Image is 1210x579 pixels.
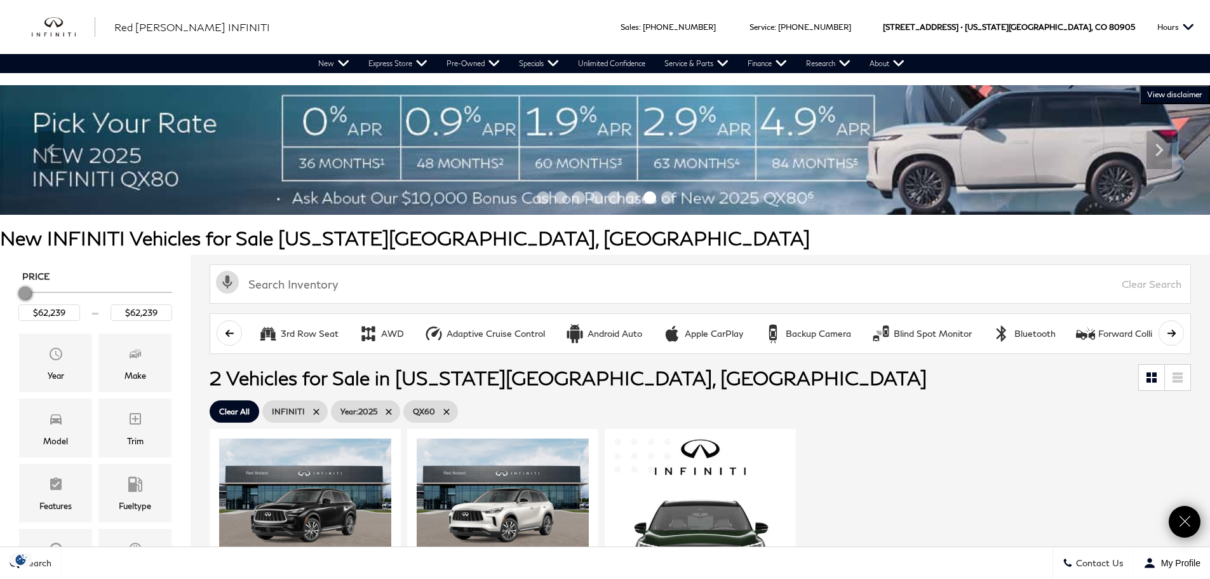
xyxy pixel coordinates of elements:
[18,287,31,299] div: Maximum Price
[210,366,927,389] span: 2 Vehicles for Sale in [US_STATE][GEOGRAPHIC_DATA], [GEOGRAPHIC_DATA]
[259,324,278,343] div: 3rd Row Seat
[417,320,552,347] button: Adaptive Cruise ControlAdaptive Cruise Control
[48,343,64,369] span: Year
[774,22,776,32] span: :
[778,22,851,32] a: [PHONE_NUMBER]
[32,17,95,37] a: infiniti
[340,404,377,419] span: 2025
[359,324,378,343] div: AWD
[43,434,68,448] div: Model
[216,271,239,294] svg: Click to toggle on voice search
[252,320,346,347] button: 3rd Row Seat3rd Row Seat
[352,320,411,347] button: AWDAWD
[119,499,151,513] div: Fueltype
[381,328,404,339] div: AWD
[210,264,1191,304] input: Search Inventory
[128,343,143,369] span: Make
[558,320,649,347] button: Android AutoAndroid Auto
[22,271,168,282] h5: Price
[584,51,1210,509] iframe: Chat window
[1073,558,1124,569] span: Contact Us
[340,407,358,416] span: Year :
[18,282,172,321] div: Price
[32,17,95,37] img: INFINITI
[359,54,437,73] a: Express Store
[18,304,80,321] input: Minimum
[555,191,567,204] span: Go to slide 2
[219,439,391,568] img: 2025 INFINITI QX60 AUTOGRAPH AWD
[883,22,1135,32] a: [STREET_ADDRESS] • [US_STATE][GEOGRAPHIC_DATA], CO 80905
[413,404,435,419] span: QX60
[309,54,914,73] nav: Main Navigation
[639,22,641,32] span: :
[38,131,64,169] div: Previous
[568,54,655,73] a: Unlimited Confidence
[48,538,64,564] span: Transmission
[114,21,270,33] span: Red [PERSON_NAME] INFINITI
[20,558,51,569] span: Search
[48,473,64,499] span: Features
[281,328,339,339] div: 3rd Row Seat
[219,404,250,419] span: Clear All
[19,334,92,392] div: YearYear
[447,328,545,339] div: Adaptive Cruise Control
[128,473,143,499] span: Fueltype
[114,20,270,35] a: Red [PERSON_NAME] INFINITI
[417,439,589,568] img: 2025 INFINITI QX60 AUTOGRAPH AWD
[98,334,171,392] div: MakeMake
[750,22,774,32] span: Service
[128,408,143,433] span: Trim
[1134,547,1210,579] button: Open user profile menu
[48,408,64,433] span: Model
[437,54,509,73] a: Pre-Owned
[1156,558,1200,568] span: My Profile
[48,369,64,383] div: Year
[98,398,171,457] div: TrimTrim
[19,464,92,522] div: FeaturesFeatures
[537,191,549,204] span: Go to slide 1
[309,54,359,73] a: New
[621,22,639,32] span: Sales
[572,191,585,204] span: Go to slide 3
[643,22,716,32] a: [PHONE_NUMBER]
[127,434,144,448] div: Trim
[509,54,568,73] a: Specials
[565,324,584,343] div: Android Auto
[6,553,36,566] img: Opt-Out Icon
[128,538,143,564] span: Mileage
[111,304,172,321] input: Maximum
[39,499,72,513] div: Features
[6,553,36,566] section: Click to Open Cookie Consent Modal
[1169,506,1200,538] a: Close
[424,324,443,343] div: Adaptive Cruise Control
[124,369,146,383] div: Make
[98,464,171,522] div: FueltypeFueltype
[19,398,92,457] div: ModelModel
[217,320,242,346] button: scroll left
[272,404,305,419] span: INFINITI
